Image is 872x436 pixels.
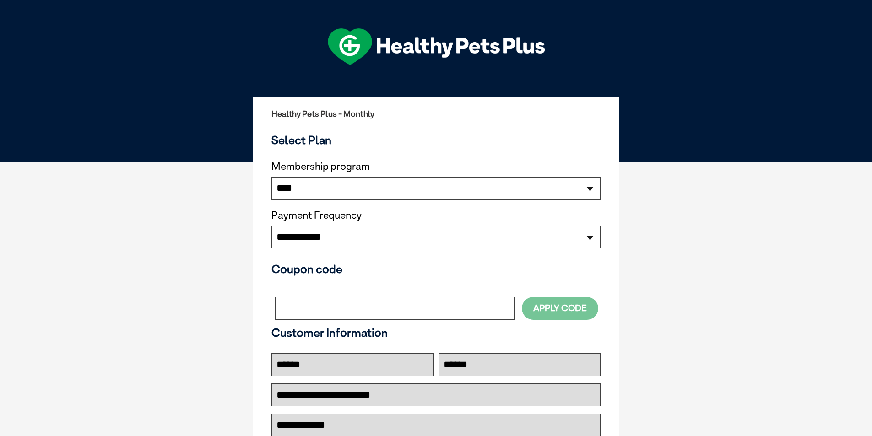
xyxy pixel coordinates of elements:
button: Apply Code [522,297,598,319]
label: Membership program [271,161,601,172]
h2: Healthy Pets Plus - Monthly [271,109,601,118]
img: hpp-logo-landscape-green-white.png [328,28,545,65]
h3: Select Plan [271,133,601,147]
h3: Coupon code [271,262,601,276]
h3: Customer Information [271,326,601,339]
label: Payment Frequency [271,210,362,221]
